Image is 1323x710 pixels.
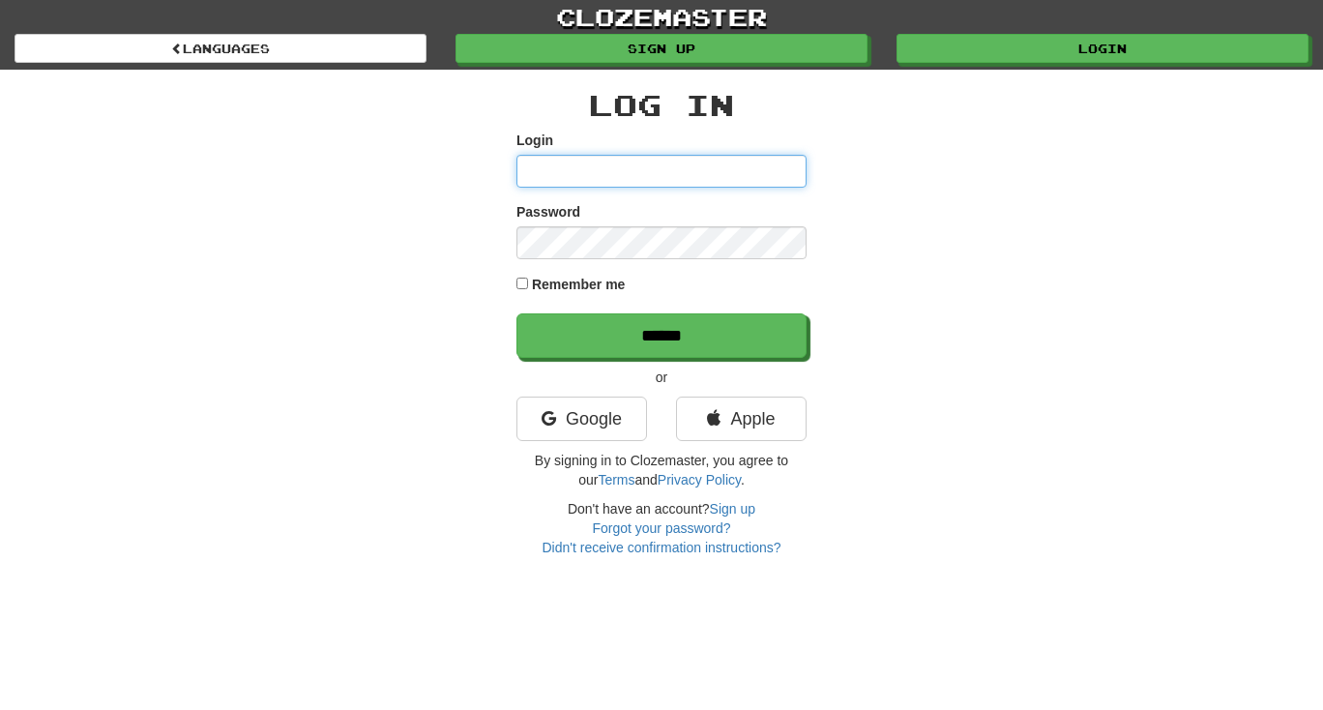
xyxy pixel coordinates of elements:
[658,472,741,488] a: Privacy Policy
[516,451,807,489] p: By signing in to Clozemaster, you agree to our and .
[710,501,755,517] a: Sign up
[516,368,807,387] p: or
[542,540,780,555] a: Didn't receive confirmation instructions?
[516,202,580,222] label: Password
[598,472,634,488] a: Terms
[15,34,426,63] a: Languages
[516,397,647,441] a: Google
[592,520,730,536] a: Forgot your password?
[676,397,807,441] a: Apple
[516,499,807,557] div: Don't have an account?
[516,89,807,121] h2: Log In
[456,34,867,63] a: Sign up
[897,34,1308,63] a: Login
[516,131,553,150] label: Login
[532,275,626,294] label: Remember me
